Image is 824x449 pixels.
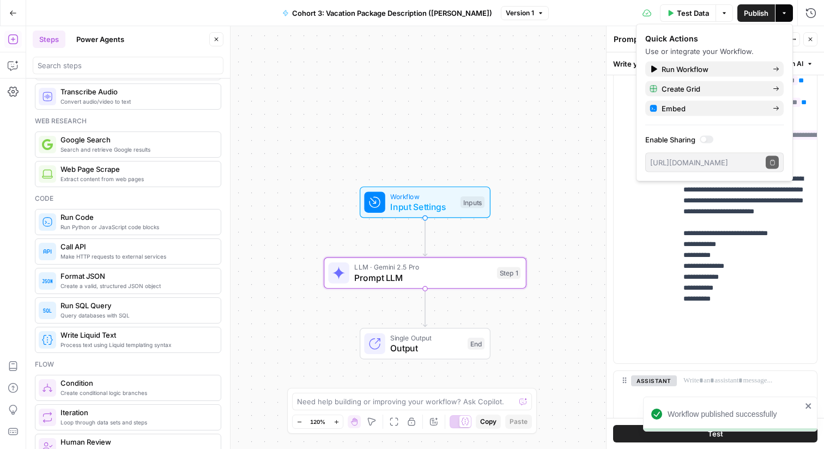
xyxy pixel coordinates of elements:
[497,267,520,279] div: Step 1
[423,218,427,256] g: Edge from start to step_1
[614,371,668,421] div: assistant
[60,252,212,261] span: Make HTTP requests to external services
[805,402,813,410] button: close
[423,289,427,327] g: Edge from step_1 to end
[668,409,802,420] div: Workflow published successfully
[38,60,219,71] input: Search steps
[276,4,499,22] button: Cohort 3: Vacation Package Description ([PERSON_NAME])
[60,212,212,223] span: Run Code
[480,417,496,427] span: Copy
[60,223,212,231] span: Run Python or JavaScript code blocks
[631,375,677,386] button: assistant
[60,311,212,320] span: Query databases with SQL
[60,241,212,252] span: Call API
[324,328,526,360] div: Single OutputOutputEnd
[60,282,212,290] span: Create a valid, structured JSON object
[461,196,484,208] div: Inputs
[390,333,462,343] span: Single Output
[660,4,716,22] button: Test Data
[292,8,492,19] span: Cohort 3: Vacation Package Description ([PERSON_NAME])
[60,300,212,311] span: Run SQL Query
[35,194,221,203] div: Code
[60,436,212,447] span: Human Review
[645,47,754,56] span: Use or integrate your Workflow.
[324,258,526,289] div: LLM · Gemini 2.5 ProPrompt LLMStep 1
[60,271,212,282] span: Format JSON
[390,200,455,213] span: Input Settings
[60,86,212,97] span: Transcribe Audio
[390,191,455,201] span: Workflow
[501,6,549,20] button: Version 1
[737,4,775,22] button: Publish
[60,388,212,397] span: Create conditional logic branches
[60,134,212,145] span: Google Search
[60,145,212,154] span: Search and retrieve Google results
[354,271,492,284] span: Prompt LLM
[60,340,212,349] span: Process text using Liquid templating syntax
[662,64,764,75] span: Run Workflow
[510,417,528,427] span: Paste
[324,187,526,218] div: WorkflowInput SettingsInputs
[60,407,212,418] span: Iteration
[645,134,784,145] label: Enable Sharing
[35,116,221,126] div: Web research
[505,415,532,429] button: Paste
[506,8,534,18] span: Version 1
[613,425,817,442] button: Test
[677,8,709,19] span: Test Data
[662,103,764,114] span: Embed
[60,97,212,106] span: Convert audio/video to text
[468,338,484,350] div: End
[70,31,131,48] button: Power Agents
[708,428,723,439] span: Test
[33,31,65,48] button: Steps
[60,378,212,388] span: Condition
[614,34,659,45] textarea: Prompt LLM
[310,417,325,426] span: 120%
[35,360,221,369] div: Flow
[354,262,492,272] span: LLM · Gemini 2.5 Pro
[476,415,501,429] button: Copy
[60,330,212,340] span: Write Liquid Text
[390,342,462,355] span: Output
[744,8,768,19] span: Publish
[662,83,764,94] span: Create Grid
[645,33,784,44] div: Quick Actions
[60,175,212,183] span: Extract content from web pages
[60,418,212,427] span: Loop through data sets and steps
[60,164,212,175] span: Web Page Scrape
